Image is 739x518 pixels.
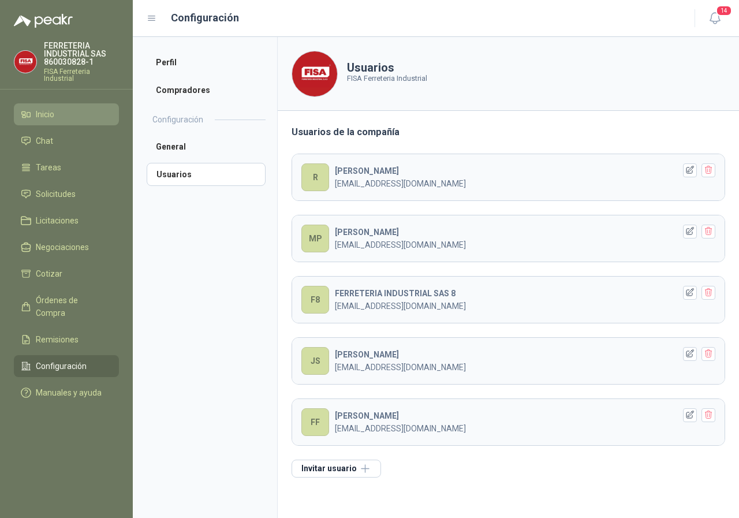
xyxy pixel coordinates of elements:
p: [EMAIL_ADDRESS][DOMAIN_NAME] [335,238,675,251]
a: Licitaciones [14,210,119,232]
a: Configuración [14,355,119,377]
h2: Configuración [152,113,203,126]
a: Solicitudes [14,183,119,205]
span: Tareas [36,161,61,174]
h3: Usuarios de la compañía [292,125,725,140]
img: Company Logo [14,51,36,73]
button: 14 [704,8,725,29]
div: JS [301,347,329,375]
img: Logo peakr [14,14,73,28]
p: FISA Ferreteria Industrial [347,73,427,84]
div: FF [301,408,329,436]
div: MP [301,225,329,252]
span: 14 [716,5,732,16]
a: Usuarios [147,163,266,186]
a: Perfil [147,51,266,74]
p: [EMAIL_ADDRESS][DOMAIN_NAME] [335,361,675,374]
p: [EMAIL_ADDRESS][DOMAIN_NAME] [335,422,675,435]
b: [PERSON_NAME] [335,350,399,359]
b: [PERSON_NAME] [335,166,399,176]
b: FERRETERIA INDUSTRIAL SAS 8 [335,289,456,298]
b: [PERSON_NAME] [335,228,399,237]
h1: Configuración [171,10,239,26]
h1: Usuarios [347,62,427,73]
span: Inicio [36,108,54,121]
a: Cotizar [14,263,119,285]
p: [EMAIL_ADDRESS][DOMAIN_NAME] [335,300,675,312]
a: Remisiones [14,329,119,351]
a: Órdenes de Compra [14,289,119,324]
span: Manuales y ayuda [36,386,102,399]
a: Manuales y ayuda [14,382,119,404]
span: Chat [36,135,53,147]
span: Licitaciones [36,214,79,227]
div: F8 [301,286,329,314]
a: Inicio [14,103,119,125]
img: Company Logo [292,51,337,96]
b: [PERSON_NAME] [335,411,399,420]
a: Chat [14,130,119,152]
span: Remisiones [36,333,79,346]
a: Negociaciones [14,236,119,258]
a: Tareas [14,156,119,178]
div: R [301,163,329,191]
p: FERRETERIA INDUSTRIAL SAS 860030828-1 [44,42,119,66]
p: FISA Ferreteria Industrial [44,68,119,82]
a: Compradores [147,79,266,102]
button: Invitar usuario [292,460,381,478]
span: Solicitudes [36,188,76,200]
p: [EMAIL_ADDRESS][DOMAIN_NAME] [335,177,675,190]
a: General [147,135,266,158]
span: Órdenes de Compra [36,294,108,319]
span: Configuración [36,360,87,372]
span: Cotizar [36,267,62,280]
span: Negociaciones [36,241,89,254]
